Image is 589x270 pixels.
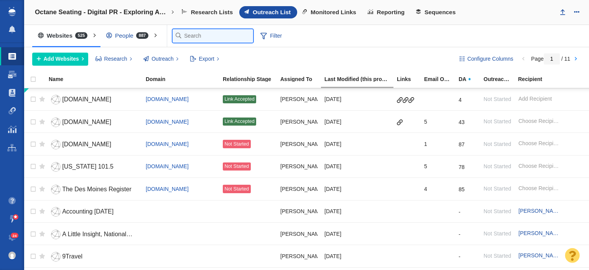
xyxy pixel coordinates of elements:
[311,9,356,16] span: Monitored Links
[459,181,465,193] div: 85
[44,55,79,63] span: Add Websites
[8,7,15,16] img: buzzstream_logo_iconsimple.png
[146,76,222,82] div: Domain
[280,113,318,130] div: [PERSON_NAME]
[459,225,461,238] div: -
[518,184,559,192] span: Choose Recipient
[136,32,148,39] span: 887
[253,9,291,16] span: Outreach List
[424,76,458,82] div: Email Opens
[397,76,423,82] div: Links
[100,27,158,45] div: People
[280,158,318,175] div: [PERSON_NAME]
[11,233,19,239] span: 24
[459,158,465,171] div: 78
[411,6,462,18] a: Sequences
[324,91,390,108] div: [DATE]
[49,93,139,106] a: [DOMAIN_NAME]
[518,117,559,125] span: Choose Recipient
[280,76,324,83] a: Assigned To
[219,155,277,177] td: Not Started
[62,208,114,215] span: Accounting [DATE]
[104,55,127,63] span: Research
[139,53,183,66] button: Outreach
[424,113,452,130] div: 5
[219,88,277,111] td: Link Accepted
[518,76,575,82] div: Recipient
[280,76,324,82] div: Assigned To
[377,9,405,16] span: Reporting
[531,56,570,62] span: Page / 11
[62,253,82,260] span: 9Travel
[467,55,513,63] span: Configure Columns
[173,29,253,43] input: Search
[324,76,396,83] a: Last Modified (this project)
[49,76,145,83] a: Name
[280,248,318,264] div: [PERSON_NAME]
[62,231,142,237] span: A Little Insight, NationalWorld
[518,162,559,170] span: Choose Recipient
[324,76,396,82] div: Date the Contact information in this project was last edited
[49,160,139,174] a: [US_STATE] 101.5
[219,110,277,133] td: Link Accepted
[223,76,280,82] div: Relationship Stage
[151,55,174,63] span: Outreach
[35,8,169,16] h4: Octane Seating - Digital PR - Exploring America's Video Content Preferences aka Streaming Fatigue
[146,186,189,192] a: [DOMAIN_NAME]
[8,252,16,259] img: c9363fb76f5993e53bff3b340d5c230a
[518,139,559,147] span: Choose Recipient
[146,119,189,125] a: [DOMAIN_NAME]
[219,178,277,200] td: Not Started
[219,133,277,155] td: Not Started
[49,205,139,219] a: Accounting [DATE]
[49,250,139,263] a: 9Travel
[363,6,411,18] a: Reporting
[186,53,224,66] button: Export
[280,181,318,197] div: [PERSON_NAME]
[146,141,189,147] a: [DOMAIN_NAME]
[424,9,456,16] span: Sequences
[397,76,423,83] a: Links
[146,96,189,102] a: [DOMAIN_NAME]
[459,248,461,260] div: -
[177,6,239,18] a: Research Lists
[297,6,363,18] a: Monitored Links
[224,186,249,192] span: Not Started
[459,203,461,215] div: -
[324,181,390,197] div: [DATE]
[49,183,139,196] a: The Des Moines Register
[49,138,139,151] a: [DOMAIN_NAME]
[459,113,465,126] div: 43
[62,96,111,103] span: [DOMAIN_NAME]
[324,248,390,264] div: [DATE]
[239,6,297,18] a: Outreach List
[49,116,139,129] a: [DOMAIN_NAME]
[32,53,88,66] button: Add Websites
[62,119,111,125] span: [DOMAIN_NAME]
[324,158,390,175] div: [DATE]
[62,163,114,170] span: [US_STATE] 101.5
[459,76,483,83] a: DA
[91,53,137,66] button: Research
[256,29,286,43] span: Filter
[484,76,517,82] div: Outreach Status
[62,186,132,192] span: The Des Moines Register
[324,136,390,152] div: [DATE]
[146,76,222,83] a: Domain
[324,113,390,130] div: [DATE]
[49,76,145,82] div: Name
[280,203,318,220] div: [PERSON_NAME]
[484,76,517,83] a: Outreach Status
[424,76,458,83] a: Email Opens
[224,96,254,102] span: Link Accepted
[324,203,390,220] div: [DATE]
[146,163,189,169] a: [DOMAIN_NAME]
[324,225,390,242] div: [DATE]
[224,141,249,147] span: Not Started
[223,76,280,83] a: Relationship Stage
[424,136,452,152] div: 1
[455,53,518,66] button: Configure Columns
